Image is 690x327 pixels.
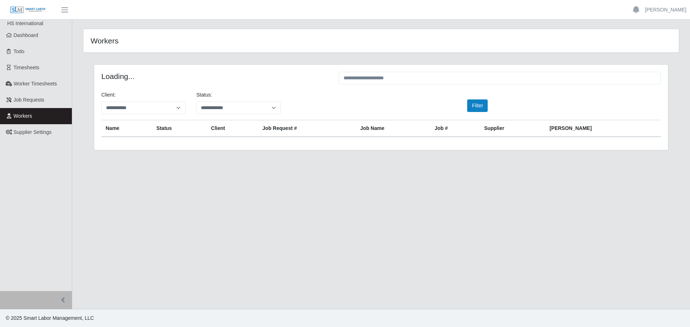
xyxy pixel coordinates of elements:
label: Status: [196,91,212,99]
span: Timesheets [14,65,40,70]
h4: Loading... [101,72,328,81]
span: Dashboard [14,32,38,38]
th: Job # [430,120,480,137]
img: SLM Logo [10,6,46,14]
th: Job Name [356,120,431,137]
label: Client: [101,91,116,99]
th: Name [101,120,152,137]
span: Job Requests [14,97,45,103]
a: [PERSON_NAME] [645,6,686,14]
th: Status [152,120,207,137]
span: Worker Timesheets [14,81,57,87]
span: HS International [7,20,43,26]
th: Job Request # [258,120,356,137]
th: Supplier [480,120,545,137]
span: Workers [14,113,32,119]
span: Supplier Settings [14,129,52,135]
th: Client [207,120,258,137]
th: [PERSON_NAME] [545,120,661,137]
button: Filter [467,99,488,112]
span: © 2025 Smart Labor Management, LLC [6,315,94,321]
h4: Workers [91,36,326,45]
span: Todo [14,48,24,54]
